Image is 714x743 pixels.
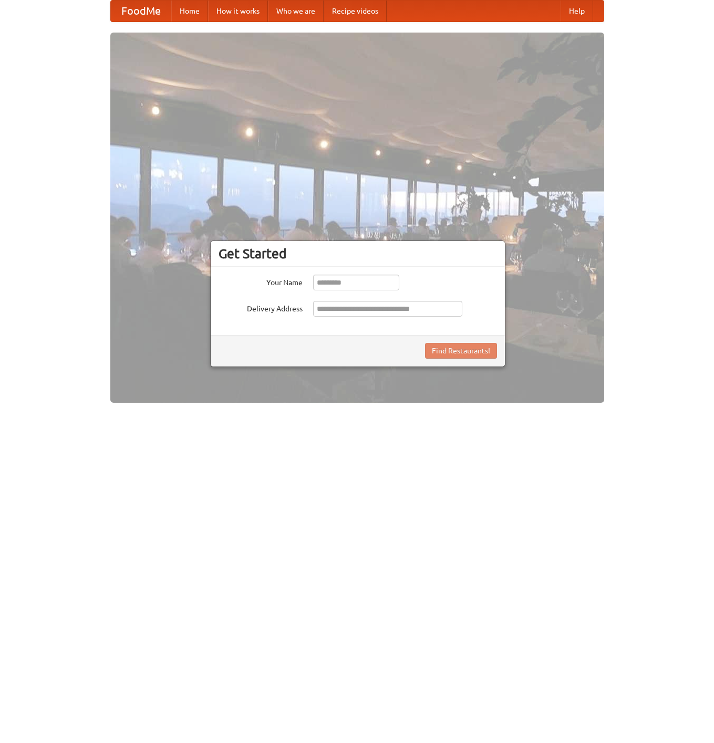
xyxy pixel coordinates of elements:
[425,343,497,359] button: Find Restaurants!
[561,1,593,22] a: Help
[111,1,171,22] a: FoodMe
[208,1,268,22] a: How it works
[171,1,208,22] a: Home
[324,1,387,22] a: Recipe videos
[219,275,303,288] label: Your Name
[219,301,303,314] label: Delivery Address
[219,246,497,261] h3: Get Started
[268,1,324,22] a: Who we are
